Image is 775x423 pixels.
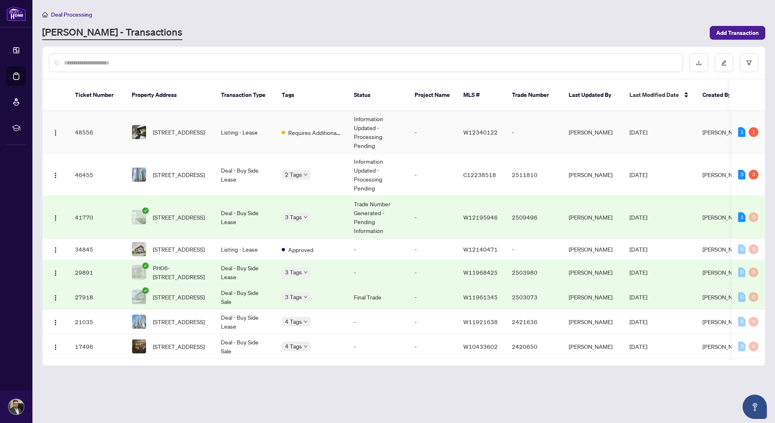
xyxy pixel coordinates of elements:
td: Information Updated - Processing Pending [347,111,408,154]
td: - [408,196,457,239]
span: [PERSON_NAME] [702,318,746,325]
div: 0 [749,212,758,222]
div: 1 [738,212,745,222]
td: 17496 [69,334,125,359]
span: [STREET_ADDRESS] [153,293,205,301]
button: Logo [49,340,62,353]
span: filter [746,60,752,66]
img: Logo [52,295,59,301]
td: - [347,334,408,359]
td: [PERSON_NAME] [562,310,623,334]
td: [PERSON_NAME] [562,111,623,154]
span: check-circle [142,207,149,214]
td: 46455 [69,154,125,196]
td: [PERSON_NAME] [562,196,623,239]
button: Logo [49,291,62,303]
img: logo [6,6,26,21]
span: Last Modified Date [629,90,679,99]
img: Logo [52,215,59,221]
img: thumbnail-img [132,315,146,329]
td: - [408,260,457,285]
span: [PERSON_NAME] [702,293,746,301]
span: down [304,320,308,324]
td: - [408,154,457,196]
th: Property Address [125,79,214,111]
img: Profile Icon [9,399,24,414]
span: W11961345 [463,293,498,301]
div: 0 [738,244,745,254]
span: 3 Tags [285,292,302,301]
div: 0 [738,317,745,327]
img: thumbnail-img [132,168,146,182]
span: W11921638 [463,318,498,325]
span: down [304,173,308,177]
div: 0 [738,292,745,302]
td: Listing - Lease [214,111,275,154]
td: Trade Number Generated - Pending Information [347,196,408,239]
button: Logo [49,126,62,139]
td: 2420650 [505,334,562,359]
th: Trade Number [505,79,562,111]
td: - [408,111,457,154]
td: 34845 [69,239,125,260]
button: Logo [49,211,62,224]
span: 4 Tags [285,342,302,351]
span: W12195946 [463,214,498,221]
span: [STREET_ADDRESS] [153,170,205,179]
td: 48556 [69,111,125,154]
th: Transaction Type [214,79,275,111]
div: 0 [738,267,745,277]
div: 0 [749,267,758,277]
td: - [347,260,408,285]
span: [DATE] [629,128,647,136]
span: [PERSON_NAME] [702,128,746,136]
span: down [304,344,308,348]
td: 2503073 [505,285,562,310]
th: Last Updated By [562,79,623,111]
a: [PERSON_NAME] - Transactions [42,26,182,40]
img: Logo [52,319,59,326]
th: Tags [275,79,347,111]
td: - [408,310,457,334]
span: PH06-[STREET_ADDRESS] [153,263,208,281]
span: [STREET_ADDRESS] [153,128,205,137]
td: 21035 [69,310,125,334]
button: Logo [49,168,62,181]
span: down [304,215,308,219]
span: [STREET_ADDRESS] [153,213,205,222]
td: Final Trade [347,285,408,310]
button: filter [740,53,758,72]
td: [PERSON_NAME] [562,334,623,359]
td: - [505,239,562,260]
span: [DATE] [629,214,647,221]
img: thumbnail-img [132,265,146,279]
span: check-circle [142,287,149,294]
td: 29891 [69,260,125,285]
td: Information Updated - Processing Pending [347,154,408,196]
td: 2503980 [505,260,562,285]
img: Logo [52,247,59,253]
span: W12140471 [463,246,498,253]
button: edit [715,53,733,72]
td: [PERSON_NAME] [562,260,623,285]
td: 2421636 [505,310,562,334]
td: Deal - Buy Side Lease [214,260,275,285]
span: [DATE] [629,246,647,253]
td: - [505,111,562,154]
td: Deal - Buy Side Lease [214,154,275,196]
div: 0 [749,317,758,327]
td: 27918 [69,285,125,310]
span: Requires Additional Docs [288,128,341,137]
td: [PERSON_NAME] [562,285,623,310]
th: Project Name [408,79,457,111]
td: - [408,334,457,359]
span: Approved [288,245,313,254]
td: Deal - Buy Side Sale [214,285,275,310]
span: check-circle [142,263,149,269]
img: thumbnail-img [132,125,146,139]
span: W11968425 [463,269,498,276]
span: Deal Processing [51,11,92,18]
span: W10433602 [463,343,498,350]
span: [STREET_ADDRESS] [153,245,205,254]
td: [PERSON_NAME] [562,154,623,196]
